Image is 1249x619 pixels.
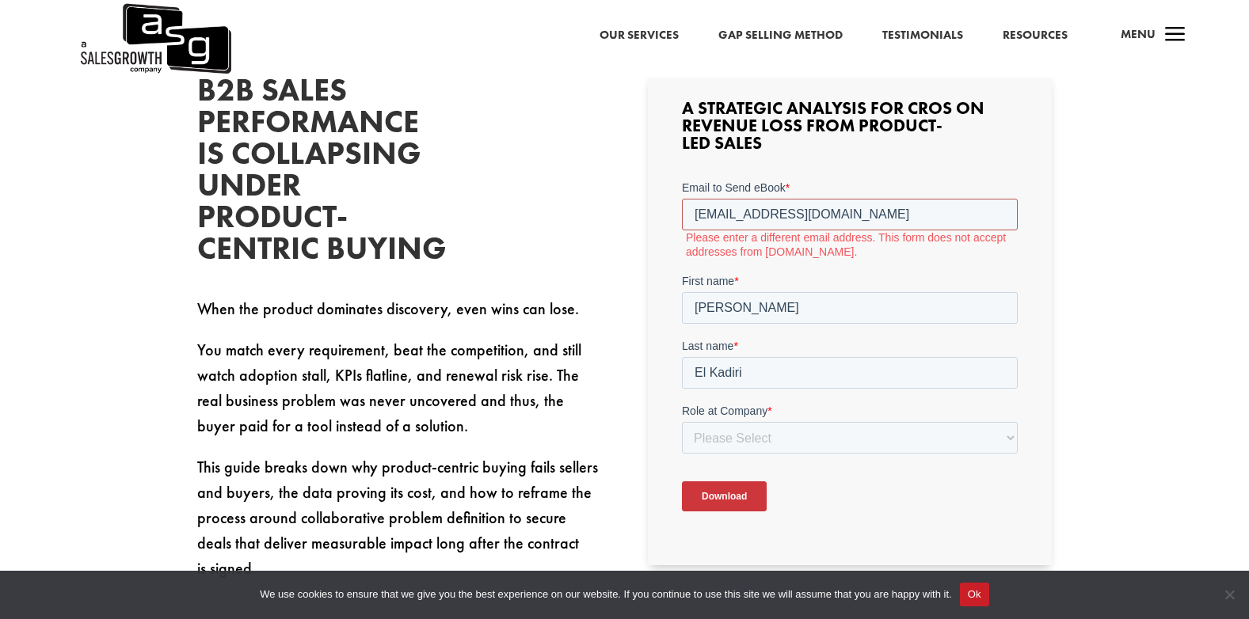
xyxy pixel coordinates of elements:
[1003,25,1068,46] a: Resources
[600,25,679,46] a: Our Services
[197,454,601,581] p: This guide breaks down why product-centric buying fails sellers and buyers, the data proving its ...
[1221,587,1237,602] span: No
[960,583,989,606] button: Ok
[1121,26,1156,42] span: Menu
[197,296,601,337] p: When the product dominates discovery, even wins can lose.
[197,337,601,454] p: You match every requirement, beat the competition, and still watch adoption stall, KPIs flatline,...
[682,180,1018,539] iframe: Form 0
[718,25,843,46] a: Gap Selling Method
[197,74,435,272] h2: B2B Sales Performance Is Collapsing Under Product-Centric Buying
[882,25,963,46] a: Testimonials
[1160,20,1191,51] span: a
[682,100,1018,160] h3: A Strategic Analysis for CROs on Revenue Loss from Product-Led Sales
[260,587,951,602] span: We use cookies to ensure that we give you the best experience on our website. If you continue to ...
